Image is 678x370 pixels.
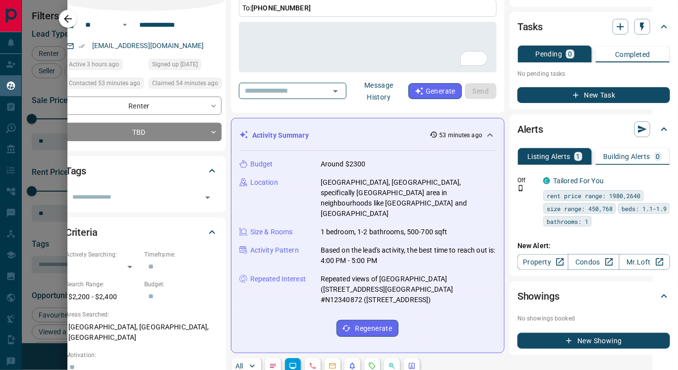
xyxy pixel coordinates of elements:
[368,362,376,370] svg: Requests
[615,51,650,58] p: Completed
[69,59,119,69] span: Active 3 hours ago
[517,185,524,192] svg: Push Notification Only
[329,84,342,98] button: Open
[547,216,588,226] span: bathrooms: 1
[388,362,396,370] svg: Opportunities
[235,363,243,370] p: All
[337,320,398,337] button: Regenerate
[517,284,670,308] div: Showings
[517,241,670,251] p: New Alert:
[408,83,462,99] button: Generate
[321,177,496,219] p: [GEOGRAPHIC_DATA], [GEOGRAPHIC_DATA], specifically [GEOGRAPHIC_DATA] area in neighbourhoods like ...
[621,204,667,213] span: beds: 1.1-1.9
[69,78,140,88] span: Contacted 53 minutes ago
[568,51,572,57] p: 0
[553,177,604,185] a: Tailored For You
[527,153,570,160] p: Listing Alerts
[440,131,483,140] p: 53 minutes ago
[65,78,144,92] div: Mon Sep 15 2025
[321,274,496,305] p: Repeated views of [GEOGRAPHIC_DATA] ([STREET_ADDRESS][GEOGRAPHIC_DATA] #N12340872 ([STREET_ADDRESS])
[144,280,218,289] p: Budget:
[239,126,496,145] div: Activity Summary53 minutes ago
[144,250,218,259] p: Timeframe:
[321,227,448,237] p: 1 bedroom, 1-2 bathrooms, 500-700 sqft
[250,227,293,237] p: Size & Rooms
[65,220,218,244] div: Criteria
[289,362,297,370] svg: Lead Browsing Activity
[517,15,670,39] div: Tasks
[348,362,356,370] svg: Listing Alerts
[547,191,640,201] span: rent price range: 1980,2640
[65,319,218,346] p: [GEOGRAPHIC_DATA], [GEOGRAPHIC_DATA], [GEOGRAPHIC_DATA]
[309,362,317,370] svg: Calls
[65,59,144,73] div: Mon Sep 15 2025
[250,245,299,256] p: Activity Pattern
[517,19,543,35] h2: Tasks
[656,153,660,160] p: 0
[603,153,650,160] p: Building Alerts
[65,310,218,319] p: Areas Searched:
[568,254,619,270] a: Condos
[321,245,496,266] p: Based on the lead's activity, the best time to reach out is: 4:00 PM - 5:00 PM
[517,66,670,81] p: No pending tasks
[251,4,311,12] span: [PHONE_NUMBER]
[329,362,337,370] svg: Emails
[149,59,222,73] div: Sat Sep 06 2025
[250,159,273,169] p: Budget
[149,78,222,92] div: Mon Sep 15 2025
[65,351,218,360] p: Motivation:
[65,289,139,305] p: $2,200 - $2,400
[152,78,218,88] span: Claimed 54 minutes ago
[321,159,366,169] p: Around $2300
[517,254,568,270] a: Property
[252,130,309,141] p: Activity Summary
[92,42,204,50] a: [EMAIL_ADDRESS][DOMAIN_NAME]
[536,51,563,57] p: Pending
[201,191,215,205] button: Open
[517,314,670,323] p: No showings booked
[576,153,580,160] p: 1
[517,288,560,304] h2: Showings
[619,254,670,270] a: Mr.Loft
[517,333,670,349] button: New Showing
[250,274,306,284] p: Repeated Interest
[517,117,670,141] div: Alerts
[517,87,670,103] button: New Task
[78,43,85,50] svg: Email Verified
[65,159,218,183] div: Tags
[65,163,86,179] h2: Tags
[349,77,408,105] button: Message History
[65,97,222,115] div: Renter
[246,26,490,68] textarea: To enrich screen reader interactions, please activate Accessibility in Grammarly extension settings
[250,177,278,188] p: Location
[547,204,613,213] span: size range: 450,768
[65,280,139,289] p: Search Range:
[65,250,139,259] p: Actively Searching:
[517,176,537,185] p: Off
[65,123,222,141] div: TBD
[517,121,543,137] h2: Alerts
[543,177,550,184] div: condos.ca
[65,224,98,240] h2: Criteria
[119,19,131,31] button: Open
[152,59,198,69] span: Signed up [DATE]
[408,362,416,370] svg: Agent Actions
[269,362,277,370] svg: Notes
